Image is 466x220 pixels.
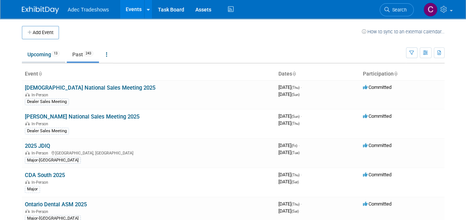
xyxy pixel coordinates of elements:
[301,113,302,119] span: -
[25,157,81,164] div: Major-[GEOGRAPHIC_DATA]
[32,151,50,156] span: In-Person
[25,143,50,149] a: 2025 JDIQ
[363,143,391,148] span: Committed
[32,180,50,185] span: In-Person
[291,93,300,97] span: (Sun)
[363,201,391,207] span: Committed
[423,3,437,17] img: Carol Schmidlin
[25,113,139,120] a: [PERSON_NAME] National Sales Meeting 2025
[291,144,297,148] span: (Fri)
[278,84,302,90] span: [DATE]
[278,120,300,126] span: [DATE]
[68,7,109,13] span: Adec Tradeshows
[291,121,300,126] span: (Thu)
[25,186,40,193] div: Major
[278,113,302,119] span: [DATE]
[291,114,300,119] span: (Sun)
[298,143,300,148] span: -
[32,93,50,97] span: In-Person
[22,6,59,14] img: ExhibitDay
[38,71,42,77] a: Sort by Event Name
[25,99,69,105] div: Dealer Sales Meeting
[22,47,65,61] a: Upcoming13
[362,29,444,34] a: How to sync to an external calendar...
[32,209,50,214] span: In-Person
[25,180,30,184] img: In-Person Event
[25,209,30,213] img: In-Person Event
[25,84,155,91] a: [DEMOGRAPHIC_DATA] National Sales Meeting 2025
[301,84,302,90] span: -
[360,68,444,80] th: Participation
[291,180,299,184] span: (Sat)
[278,150,300,155] span: [DATE]
[25,151,30,154] img: In-Person Event
[363,172,391,177] span: Committed
[278,179,299,184] span: [DATE]
[301,172,302,177] span: -
[291,209,299,213] span: (Sat)
[32,121,50,126] span: In-Person
[278,172,302,177] span: [DATE]
[394,71,397,77] a: Sort by Participation Type
[291,173,300,177] span: (Thu)
[278,91,300,97] span: [DATE]
[52,51,60,56] span: 13
[25,172,65,179] a: CDA South 2025
[363,84,391,90] span: Committed
[22,26,59,39] button: Add Event
[25,93,30,96] img: In-Person Event
[22,68,275,80] th: Event
[278,201,302,207] span: [DATE]
[278,143,300,148] span: [DATE]
[390,7,407,13] span: Search
[291,86,300,90] span: (Thu)
[25,150,272,156] div: [GEOGRAPHIC_DATA], [GEOGRAPHIC_DATA]
[278,208,299,214] span: [DATE]
[363,113,391,119] span: Committed
[380,3,414,16] a: Search
[25,128,69,134] div: Dealer Sales Meeting
[25,121,30,125] img: In-Person Event
[291,151,300,155] span: (Tue)
[292,71,296,77] a: Sort by Start Date
[25,201,87,208] a: Ontario Dental ASM 2025
[291,202,300,206] span: (Thu)
[83,51,93,56] span: 243
[67,47,99,61] a: Past243
[301,201,302,207] span: -
[275,68,360,80] th: Dates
